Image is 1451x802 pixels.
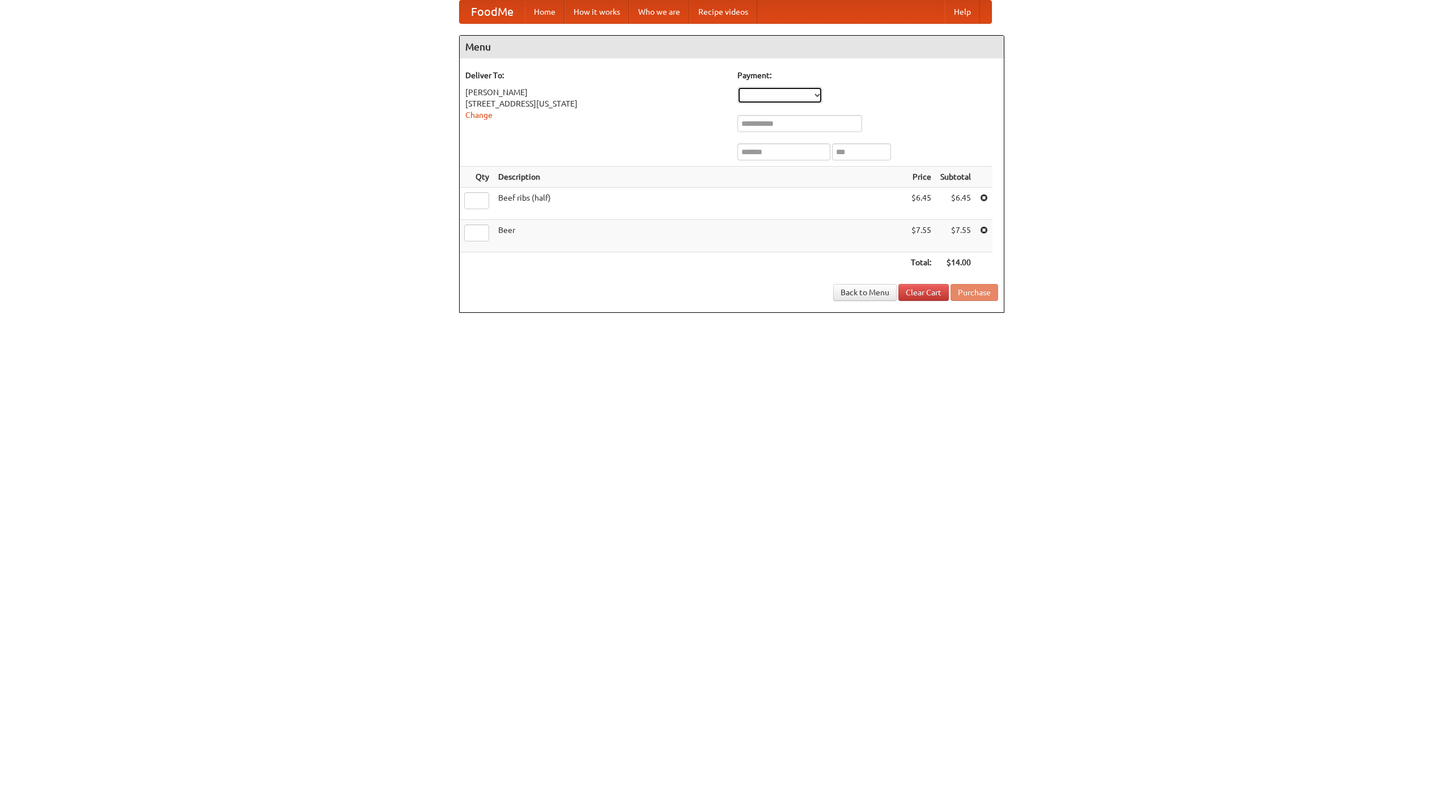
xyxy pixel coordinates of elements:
[565,1,629,23] a: How it works
[494,188,906,220] td: Beef ribs (half)
[465,111,493,120] a: Change
[936,220,975,252] td: $7.55
[465,98,726,109] div: [STREET_ADDRESS][US_STATE]
[906,167,936,188] th: Price
[494,220,906,252] td: Beer
[689,1,757,23] a: Recipe videos
[936,252,975,273] th: $14.00
[465,87,726,98] div: [PERSON_NAME]
[460,36,1004,58] h4: Menu
[494,167,906,188] th: Description
[465,70,726,81] h5: Deliver To:
[460,1,525,23] a: FoodMe
[629,1,689,23] a: Who we are
[945,1,980,23] a: Help
[936,167,975,188] th: Subtotal
[460,167,494,188] th: Qty
[906,220,936,252] td: $7.55
[906,188,936,220] td: $6.45
[833,284,897,301] a: Back to Menu
[936,188,975,220] td: $6.45
[898,284,949,301] a: Clear Cart
[737,70,998,81] h5: Payment:
[951,284,998,301] button: Purchase
[906,252,936,273] th: Total:
[525,1,565,23] a: Home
